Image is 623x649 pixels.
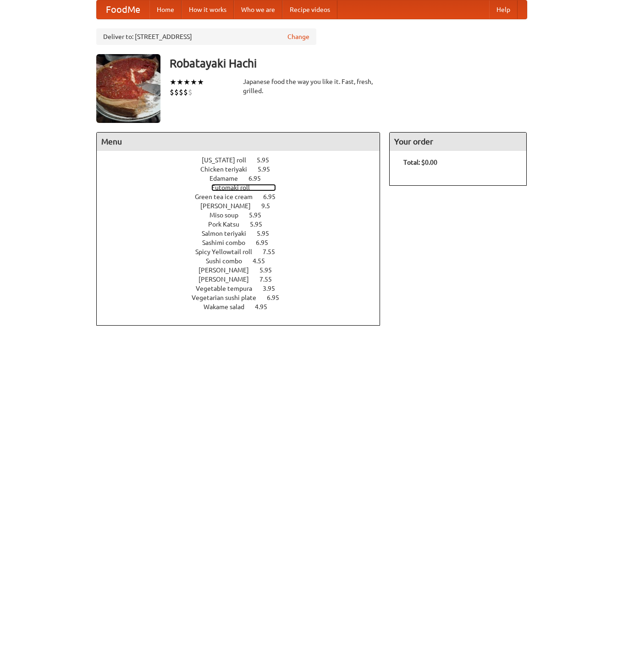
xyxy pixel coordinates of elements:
span: Salmon teriyaki [202,230,255,237]
span: Vegetable tempura [196,285,261,292]
span: Pork Katsu [208,221,248,228]
a: How it works [182,0,234,19]
span: 7.55 [263,248,284,255]
span: Green tea ice cream [195,193,262,200]
h3: Robatayaki Hachi [170,54,527,72]
a: FoodMe [97,0,149,19]
a: Home [149,0,182,19]
span: Miso soup [210,211,248,219]
a: Futomaki roll [211,184,276,191]
span: 6.95 [267,294,288,301]
a: Vegetarian sushi plate 6.95 [192,294,296,301]
a: Wakame salad 4.95 [204,303,284,311]
span: Futomaki roll [211,184,259,191]
span: 9.5 [261,202,279,210]
span: [PERSON_NAME] [198,266,258,274]
span: 5.95 [259,266,281,274]
span: 6.95 [256,239,277,246]
span: 5.95 [258,166,279,173]
b: Total: $0.00 [403,159,437,166]
a: Who we are [234,0,282,19]
span: [PERSON_NAME] [198,276,258,283]
div: Deliver to: [STREET_ADDRESS] [96,28,316,45]
h4: Menu [97,133,380,151]
h4: Your order [390,133,526,151]
div: Japanese food the way you like it. Fast, fresh, grilled. [243,77,380,95]
span: 5.95 [249,211,270,219]
span: Edamame [210,175,247,182]
img: angular.jpg [96,54,160,123]
a: Change [287,32,309,41]
span: 6.95 [263,193,285,200]
li: $ [188,87,193,97]
span: 3.95 [263,285,284,292]
li: $ [170,87,174,97]
a: Salmon teriyaki 5.95 [202,230,286,237]
span: Spicy Yellowtail roll [195,248,261,255]
li: $ [174,87,179,97]
span: 7.55 [259,276,281,283]
a: [US_STATE] roll 5.95 [202,156,286,164]
span: Chicken teriyaki [200,166,256,173]
span: 6.95 [248,175,270,182]
span: 5.95 [250,221,271,228]
a: Sushi combo 4.55 [206,257,282,265]
span: [US_STATE] roll [202,156,255,164]
span: Wakame salad [204,303,254,311]
span: 5.95 [257,230,278,237]
li: $ [183,87,188,97]
a: Pork Katsu 5.95 [208,221,279,228]
span: 4.55 [253,257,274,265]
span: [PERSON_NAME] [200,202,260,210]
span: Sushi combo [206,257,251,265]
a: Miso soup 5.95 [210,211,278,219]
span: 5.95 [257,156,278,164]
a: Edamame 6.95 [210,175,278,182]
li: ★ [183,77,190,87]
a: Green tea ice cream 6.95 [195,193,292,200]
span: Vegetarian sushi plate [192,294,265,301]
a: Help [489,0,518,19]
a: Chicken teriyaki 5.95 [200,166,287,173]
a: [PERSON_NAME] 7.55 [198,276,289,283]
li: ★ [190,77,197,87]
li: ★ [176,77,183,87]
span: Sashimi combo [202,239,254,246]
li: ★ [197,77,204,87]
a: Spicy Yellowtail roll 7.55 [195,248,292,255]
li: $ [179,87,183,97]
a: Recipe videos [282,0,337,19]
a: Vegetable tempura 3.95 [196,285,292,292]
li: ★ [170,77,176,87]
a: Sashimi combo 6.95 [202,239,285,246]
a: [PERSON_NAME] 5.95 [198,266,289,274]
span: 4.95 [255,303,276,311]
a: [PERSON_NAME] 9.5 [200,202,287,210]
